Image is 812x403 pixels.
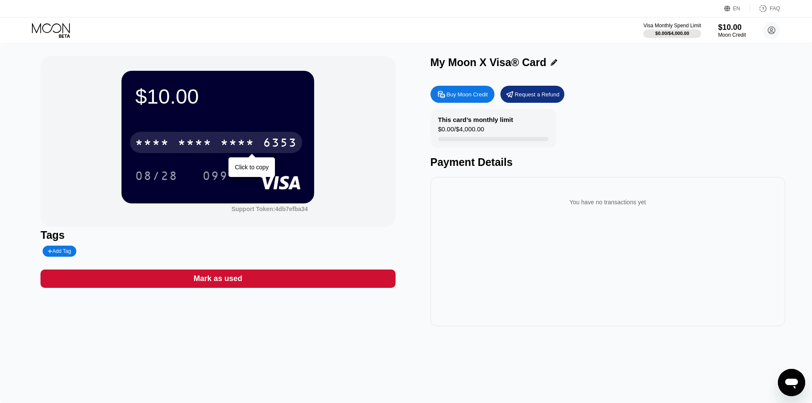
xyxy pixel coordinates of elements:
[431,156,785,168] div: Payment Details
[431,56,546,69] div: My Moon X Visa® Card
[235,164,269,171] div: Click to copy
[643,23,701,29] div: Visa Monthly Spend Limit
[40,229,395,241] div: Tags
[643,23,701,38] div: Visa Monthly Spend Limit$0.00/$4,000.00
[194,274,242,284] div: Mark as used
[750,4,780,13] div: FAQ
[733,6,740,12] div: EN
[129,165,184,186] div: 08/28
[40,270,395,288] div: Mark as used
[447,91,488,98] div: Buy Moon Credit
[431,86,494,103] div: Buy Moon Credit
[135,170,178,184] div: 08/28
[770,6,780,12] div: FAQ
[135,84,301,108] div: $10.00
[515,91,560,98] div: Request a Refund
[724,4,750,13] div: EN
[718,23,746,38] div: $10.00Moon Credit
[718,32,746,38] div: Moon Credit
[718,23,746,32] div: $10.00
[778,369,805,396] iframe: Nút để khởi chạy cửa sổ nhắn tin
[655,31,689,36] div: $0.00 / $4,000.00
[43,246,76,257] div: Add Tag
[438,125,484,137] div: $0.00 / $4,000.00
[500,86,564,103] div: Request a Refund
[231,206,308,212] div: Support Token:4db7efba34
[231,206,308,212] div: Support Token: 4db7efba34
[438,116,513,123] div: This card’s monthly limit
[263,137,297,151] div: 6353
[437,190,778,214] div: You have no transactions yet
[202,170,228,184] div: 099
[48,248,71,254] div: Add Tag
[196,165,234,186] div: 099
